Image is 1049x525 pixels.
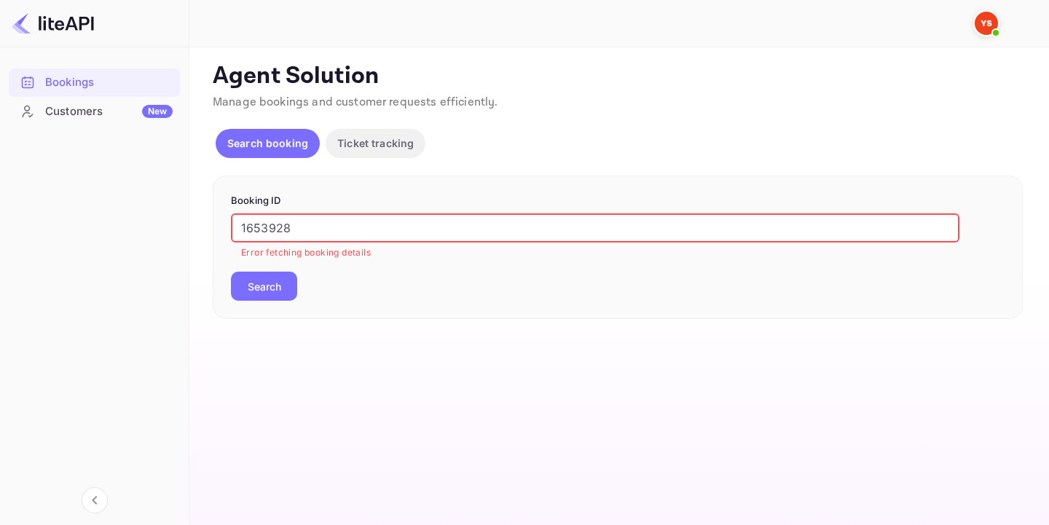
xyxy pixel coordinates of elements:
[82,487,108,513] button: Collapse navigation
[231,272,297,301] button: Search
[45,74,173,91] div: Bookings
[9,98,180,125] a: CustomersNew
[241,245,949,260] p: Error fetching booking details
[213,62,1023,91] p: Agent Solution
[9,68,180,95] a: Bookings
[45,103,173,120] div: Customers
[9,68,180,97] div: Bookings
[9,98,180,126] div: CustomersNew
[231,213,959,242] input: Enter Booking ID (e.g., 63782194)
[12,12,94,35] img: LiteAPI logo
[227,135,308,151] p: Search booking
[975,12,998,35] img: Yandex Support
[231,194,1005,208] p: Booking ID
[213,95,498,110] span: Manage bookings and customer requests efficiently.
[337,135,414,151] p: Ticket tracking
[142,105,173,118] div: New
